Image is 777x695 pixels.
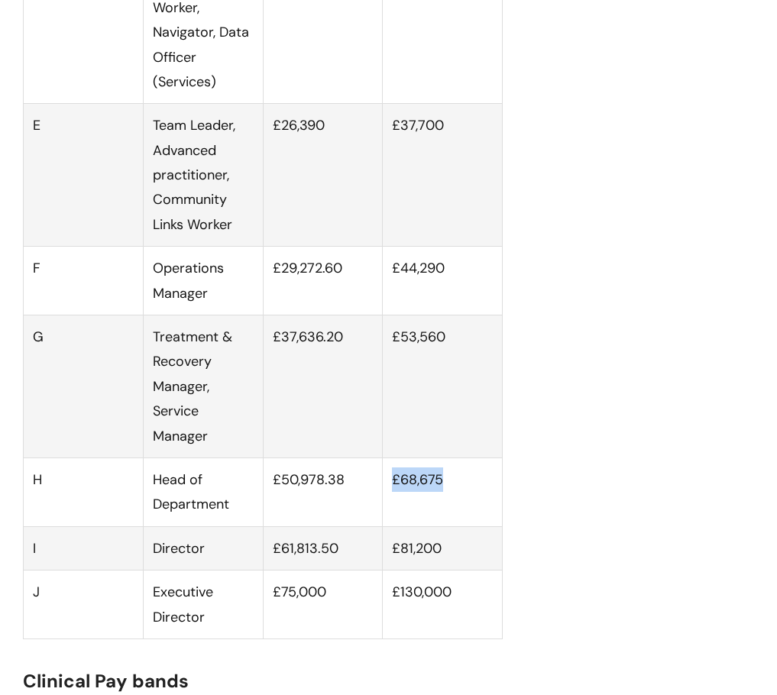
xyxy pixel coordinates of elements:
[263,571,383,639] td: £75,000
[263,247,383,315] td: £29,272.60
[263,104,383,247] td: £26,390
[143,315,263,458] td: Treatment & Recovery Manager, Service Manager
[24,247,144,315] td: F
[263,526,383,570] td: £61,813.50
[263,457,383,526] td: £50,978.38
[24,315,144,458] td: G
[143,457,263,526] td: Head of Department
[383,526,503,570] td: £81,200
[383,457,503,526] td: £68,675
[383,104,503,247] td: £37,700
[24,526,144,570] td: I
[143,247,263,315] td: Operations Manager
[383,247,503,315] td: £44,290
[143,104,263,247] td: Team Leader, Advanced practitioner, Community Links Worker
[24,457,144,526] td: H
[143,526,263,570] td: Director
[23,669,189,693] span: Clinical Pay bands
[383,571,503,639] td: £130,000
[24,104,144,247] td: E
[383,315,503,458] td: £53,560
[24,571,144,639] td: J
[143,571,263,639] td: Executive Director
[263,315,383,458] td: £37,636.20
